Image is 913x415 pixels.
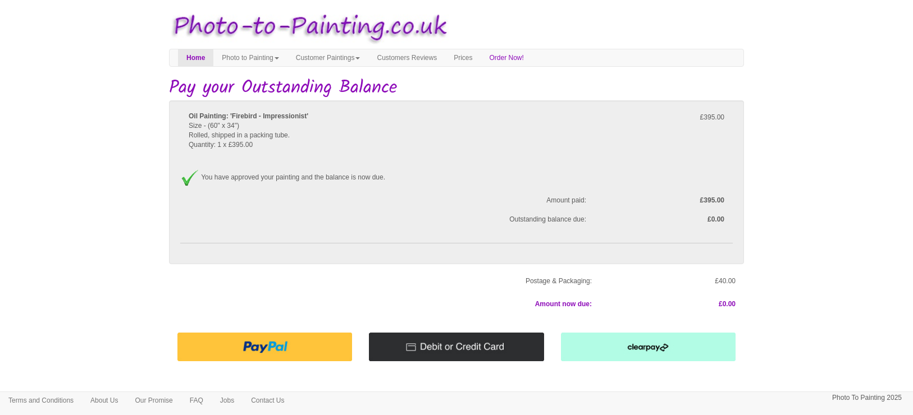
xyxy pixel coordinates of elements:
p: Photo To Painting 2025 [832,392,902,404]
a: Order Now! [481,49,532,66]
p: £40.00 [609,275,736,287]
span: Amount paid: Outstanding balance due: [180,196,595,224]
img: Photo to Painting [163,6,451,49]
span: You have approved your painting and the balance is now due. [201,173,385,181]
a: Customer Paintings [287,49,369,66]
a: Photo to Painting [213,49,287,66]
a: Prices [445,49,481,66]
a: Our Promise [126,392,181,409]
img: Pay with PayPal [177,333,352,361]
a: FAQ [181,392,212,409]
a: Customers Reviews [368,49,445,66]
p: Amount now due: [177,298,592,310]
img: Pay with clearpay [561,333,736,361]
img: Pay with Credit/Debit card [369,333,544,361]
a: Jobs [212,392,243,409]
div: Size - (60" x 34") Rolled, shipped in a packing tube. Quantity: 1 x £395.00 [180,112,595,160]
a: Home [178,49,213,66]
b: Oil Painting: 'Firebird - Impressionist' [189,112,308,120]
h1: Pay your Outstanding Balance [169,78,744,98]
p: £395.00 [603,112,724,123]
label: £395.00 £0.00 [595,196,733,224]
a: Contact Us [243,392,293,409]
p: Postage & Packaging: [177,275,592,287]
p: £0.00 [609,298,736,310]
img: Approved [180,169,199,186]
a: About Us [82,392,126,409]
